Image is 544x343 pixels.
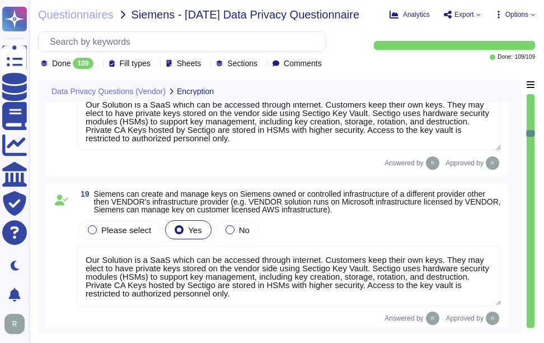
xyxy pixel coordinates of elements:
[177,59,201,67] span: Sheets
[52,59,71,67] span: Done
[498,54,513,60] span: Done:
[426,156,439,170] img: user
[515,54,535,60] span: 109 / 109
[76,190,90,198] span: 19
[403,11,430,18] span: Analytics
[94,189,501,214] span: Siemens can create and manage keys on Siemens owned or controlled infrastructure of a different p...
[120,59,151,67] span: Fill types
[101,225,151,235] span: Please select
[73,58,93,69] div: 109
[188,225,201,235] span: Yes
[4,314,25,334] img: user
[446,315,484,322] span: Approved by
[44,32,326,52] input: Search by keywords
[284,59,322,67] span: Comments
[177,87,214,95] span: Encryption
[384,160,423,166] span: Answered by
[486,312,499,325] img: user
[227,59,257,67] span: Sections
[2,312,32,336] button: user
[239,225,250,235] span: No
[486,156,499,170] img: user
[390,10,430,19] button: Analytics
[446,160,484,166] span: Approved by
[51,87,166,95] span: Data Privacy Questions (Vendor)
[38,9,114,20] span: Questionnaires
[76,91,501,151] textarea: Our Solution is a SaaS which can be accessed through internet. Customers keep their own keys. The...
[454,11,474,18] span: Export
[76,246,501,306] textarea: Our Solution is a SaaS which can be accessed through internet. Customers keep their own keys. The...
[384,315,423,322] span: Answered by
[132,9,360,20] span: Siemens - [DATE] Data Privacy Questionnaire
[426,312,439,325] img: user
[505,11,528,18] span: Options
